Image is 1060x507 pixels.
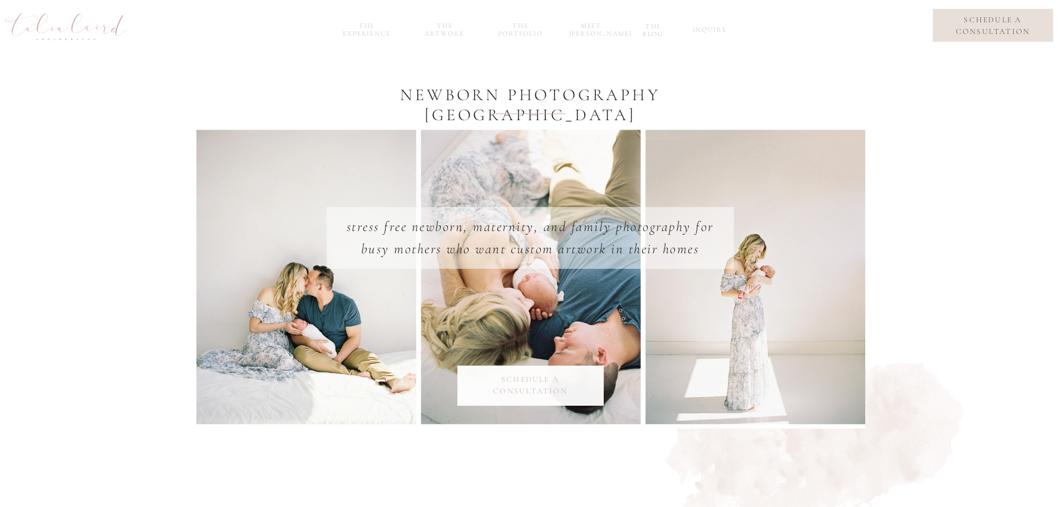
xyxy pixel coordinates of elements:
a: the blog [636,22,671,35]
a: schedule a consultation [941,14,1044,37]
a: schedule a consultation [468,373,593,393]
a: the Artwork [418,22,472,35]
a: the experience [337,22,397,35]
h1: Newborn Photography [GEOGRAPHIC_DATA] [308,85,753,127]
p: stress free newborn, maternity, and family photography for busy mothers who want custom artwork i... [341,215,720,261]
a: the portfolio [494,22,548,35]
a: meet [PERSON_NAME] [569,22,614,35]
a: inquire [693,26,724,38]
